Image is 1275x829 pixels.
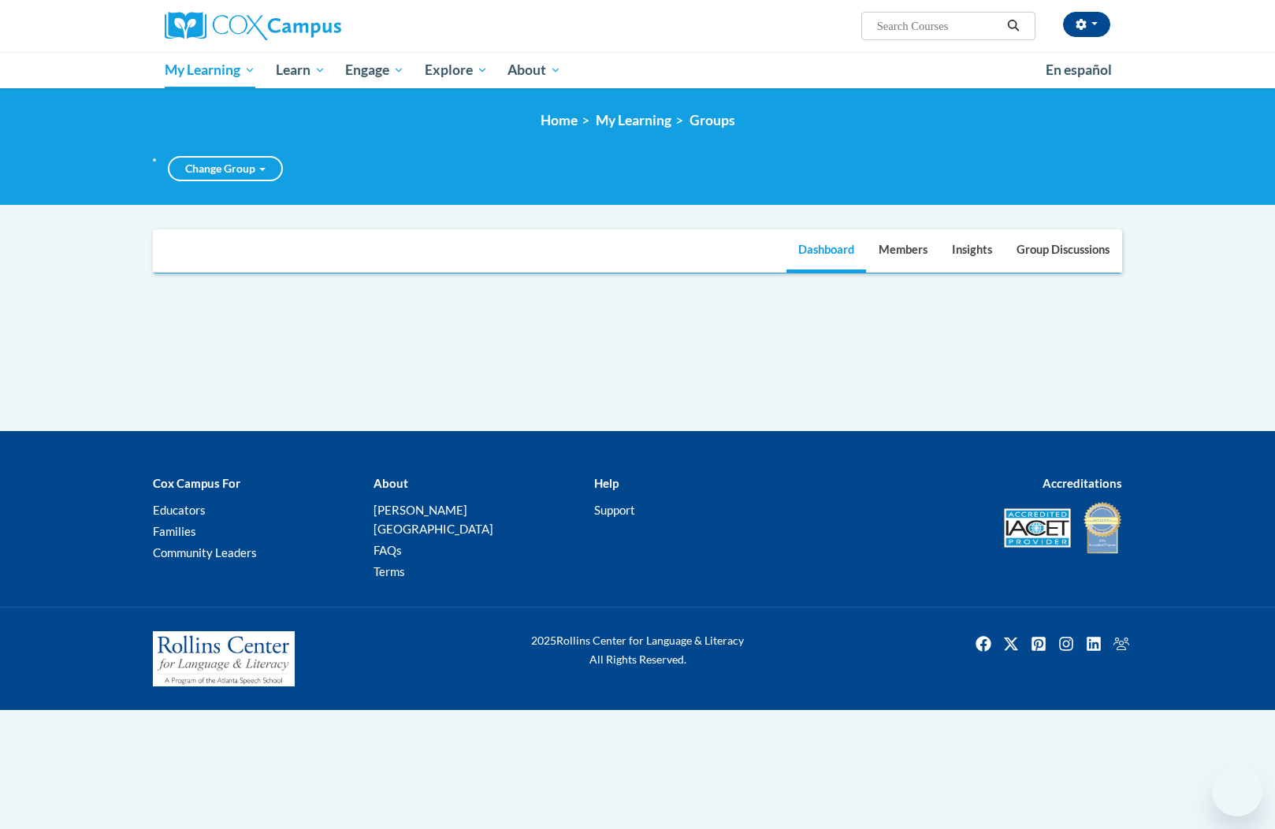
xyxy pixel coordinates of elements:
img: Instagram icon [1054,631,1079,656]
a: Facebook Group [1109,631,1134,656]
a: Learn [266,52,336,88]
a: My Learning [596,112,671,128]
div: Rollins Center for Language & Literacy All Rights Reserved. [472,631,803,669]
b: Cox Campus For [153,476,240,490]
img: Accredited IACET® Provider [1004,508,1071,548]
img: Cox Campus [165,12,341,40]
iframe: Button to launch messaging window [1212,766,1262,816]
a: En español [1035,54,1122,87]
span: En español [1046,61,1112,78]
a: Community Leaders [153,545,257,559]
span: Learn [276,61,325,80]
span: 2025 [531,634,556,647]
img: Pinterest icon [1026,631,1051,656]
img: Facebook icon [971,631,996,656]
a: FAQs [374,543,402,557]
a: Linkedin [1081,631,1106,656]
img: Facebook group icon [1109,631,1134,656]
b: About [374,476,408,490]
a: Support [594,503,635,517]
b: Help [594,476,619,490]
img: Rollins Center for Language & Literacy - A Program of the Atlanta Speech School [153,631,295,686]
span: About [507,61,561,80]
img: LinkedIn icon [1081,631,1106,656]
a: Dashboard [786,230,866,273]
a: Change Group [168,156,283,181]
a: Families [153,524,196,538]
a: Groups [690,112,735,128]
span: Explore [425,61,488,80]
a: Engage [335,52,414,88]
a: Educators [153,503,206,517]
a: Members [867,230,939,273]
b: Accreditations [1043,476,1122,490]
button: Search [1002,17,1025,35]
a: Pinterest [1026,631,1051,656]
img: IDA® Accredited [1083,500,1122,556]
img: Twitter icon [998,631,1024,656]
a: Terms [374,564,405,578]
a: Home [541,112,578,128]
a: Twitter [998,631,1024,656]
span: My Learning [165,61,255,80]
div: Main menu [141,52,1134,88]
a: [PERSON_NAME][GEOGRAPHIC_DATA] [374,503,493,536]
span: Engage [345,61,404,80]
a: My Learning [154,52,266,88]
input: Search Courses [875,17,1002,35]
a: Group Discussions [1005,230,1121,273]
a: About [498,52,572,88]
a: Explore [414,52,498,88]
a: Insights [940,230,1004,273]
button: Account Settings [1063,12,1110,37]
a: Instagram [1054,631,1079,656]
a: Facebook [971,631,996,656]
